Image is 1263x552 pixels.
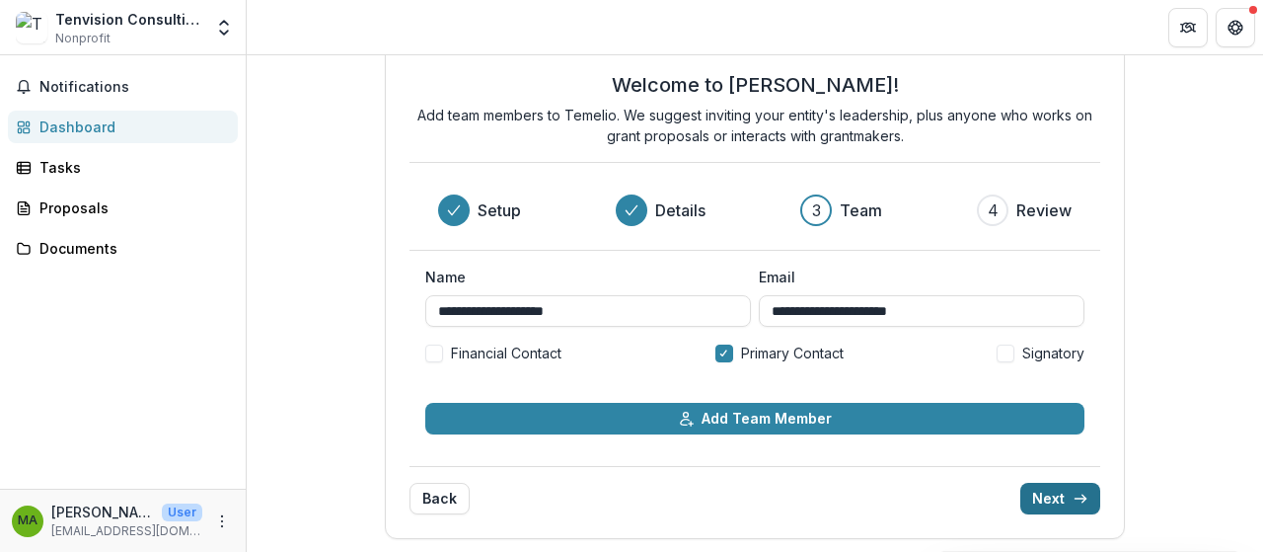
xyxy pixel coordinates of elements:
button: Get Help [1216,8,1255,47]
h3: Details [655,198,706,222]
div: Proposals [39,197,222,218]
p: [PERSON_NAME] [51,502,154,522]
div: Tenvision Consulting [55,9,202,30]
p: User [162,504,202,521]
button: Back [409,483,470,514]
div: 4 [988,198,999,222]
button: Partners [1168,8,1208,47]
button: More [210,510,234,533]
div: 3 [812,198,821,222]
button: Open entity switcher [210,8,238,47]
div: Dashboard [39,117,222,137]
div: Documents [39,238,222,259]
div: Progress [438,195,1072,226]
a: Tasks [8,151,238,184]
span: Financial Contact [451,343,561,363]
div: Mohd Faizal Bin Ayob [18,514,37,527]
h2: Welcome to [PERSON_NAME]! [612,73,899,97]
h3: Review [1016,198,1072,222]
p: Add team members to Temelio. We suggest inviting your entity's leadership, plus anyone who works ... [409,105,1100,146]
span: Notifications [39,79,230,96]
span: Primary Contact [741,343,844,363]
p: [EMAIL_ADDRESS][DOMAIN_NAME] [51,522,202,540]
button: Next [1020,483,1100,514]
label: Name [425,267,739,287]
h3: Team [840,198,882,222]
h3: Setup [478,198,521,222]
label: Email [759,267,1073,287]
span: Nonprofit [55,30,111,47]
a: Proposals [8,192,238,224]
a: Documents [8,232,238,265]
img: Tenvision Consulting [16,12,47,43]
button: Notifications [8,71,238,103]
div: Tasks [39,157,222,178]
span: Signatory [1022,343,1084,363]
a: Dashboard [8,111,238,143]
button: Add Team Member [425,403,1084,434]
